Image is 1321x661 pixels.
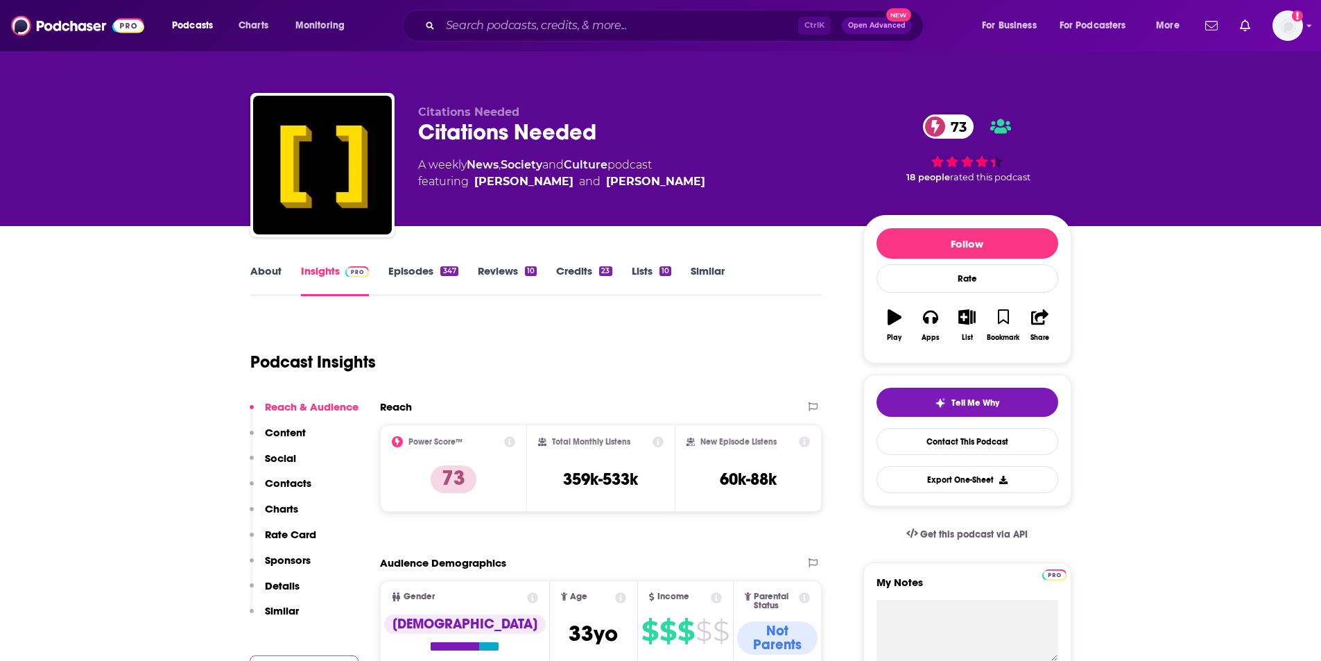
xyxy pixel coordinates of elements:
[230,15,277,37] a: Charts
[962,334,973,342] div: List
[440,266,458,276] div: 347
[564,158,607,171] a: Culture
[877,466,1058,493] button: Export One-Sheet
[922,334,940,342] div: Apps
[972,15,1054,37] button: open menu
[913,300,949,350] button: Apps
[700,437,777,447] h2: New Episode Listens
[1030,334,1049,342] div: Share
[641,620,658,642] span: $
[606,173,705,190] a: Adam Johnson
[265,477,311,490] p: Contacts
[951,397,999,409] span: Tell Me Why
[569,620,618,647] span: 33 yo
[1200,14,1223,37] a: Show notifications dropdown
[467,158,499,171] a: News
[431,465,476,493] p: 73
[415,10,937,42] div: Search podcasts, credits, & more...
[250,502,298,528] button: Charts
[1042,567,1067,581] a: Pro website
[265,502,298,515] p: Charts
[172,16,213,35] span: Podcasts
[11,12,144,39] img: Podchaser - Follow, Share and Rate Podcasts
[570,592,587,601] span: Age
[877,228,1058,259] button: Follow
[301,264,370,296] a: InsightsPodchaser Pro
[250,352,376,372] h1: Podcast Insights
[265,426,306,439] p: Content
[863,105,1071,191] div: 73 18 peoplerated this podcast
[1042,569,1067,581] img: Podchaser Pro
[877,300,913,350] button: Play
[250,528,316,553] button: Rate Card
[563,469,638,490] h3: 359k-533k
[579,173,601,190] span: and
[501,158,542,171] a: Society
[754,592,797,610] span: Parental Status
[440,15,798,37] input: Search podcasts, credits, & more...
[877,576,1058,600] label: My Notes
[842,17,912,34] button: Open AdvancedNew
[798,17,831,35] span: Ctrl K
[985,300,1021,350] button: Bookmark
[920,529,1028,540] span: Get this podcast via API
[677,620,694,642] span: $
[556,264,612,296] a: Credits23
[895,517,1039,551] a: Get this podcast via API
[1021,300,1057,350] button: Share
[499,158,501,171] span: ,
[1051,15,1146,37] button: open menu
[250,452,296,477] button: Social
[265,553,311,567] p: Sponsors
[877,428,1058,455] a: Contact This Podcast
[265,452,296,465] p: Social
[380,556,506,569] h2: Audience Demographics
[696,620,711,642] span: $
[657,592,689,601] span: Income
[599,266,612,276] div: 23
[1060,16,1126,35] span: For Podcasters
[162,15,231,37] button: open menu
[923,114,974,139] a: 73
[250,579,300,605] button: Details
[1272,10,1303,41] button: Show profile menu
[949,300,985,350] button: List
[250,264,282,296] a: About
[691,264,725,296] a: Similar
[253,96,392,234] img: Citations Needed
[265,604,299,617] p: Similar
[295,16,345,35] span: Monitoring
[250,553,311,579] button: Sponsors
[265,528,316,541] p: Rate Card
[388,264,458,296] a: Episodes347
[887,334,901,342] div: Play
[408,437,463,447] h2: Power Score™
[239,16,268,35] span: Charts
[632,264,671,296] a: Lists10
[418,105,519,119] span: Citations Needed
[906,172,950,182] span: 18 people
[250,477,311,502] button: Contacts
[935,397,946,409] img: tell me why sparkle
[380,400,412,413] h2: Reach
[478,264,537,296] a: Reviews10
[418,157,705,190] div: A weekly podcast
[384,615,546,634] div: [DEMOGRAPHIC_DATA]
[265,579,300,592] p: Details
[525,266,537,276] div: 10
[659,266,671,276] div: 10
[474,173,573,190] a: Nima Shirazi
[552,437,630,447] h2: Total Monthly Listens
[418,173,705,190] span: featuring
[250,604,299,630] button: Similar
[286,15,363,37] button: open menu
[265,400,359,413] p: Reach & Audience
[1272,10,1303,41] img: User Profile
[345,266,370,277] img: Podchaser Pro
[713,620,729,642] span: $
[659,620,676,642] span: $
[1156,16,1180,35] span: More
[1292,10,1303,22] svg: Add a profile image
